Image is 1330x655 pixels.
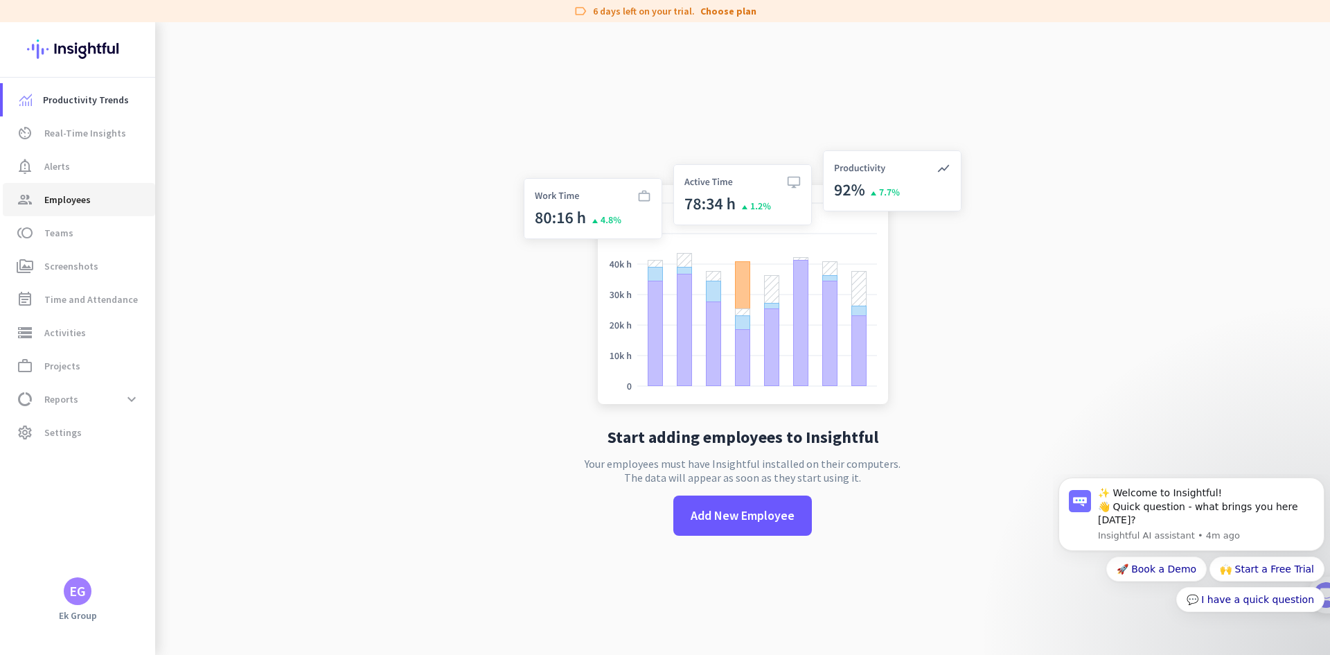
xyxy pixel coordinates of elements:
a: work_outlineProjects [3,349,155,383]
button: expand_more [119,387,144,412]
img: no-search-results [513,142,972,418]
a: data_usageReportsexpand_more [3,383,155,416]
i: work_outline [17,358,33,374]
span: Settings [44,424,82,441]
span: Activities [44,324,86,341]
span: Add New Employee [691,507,795,525]
a: Choose plan [700,4,756,18]
a: groupEmployees [3,183,155,216]
a: notification_importantAlerts [3,150,155,183]
i: group [17,191,33,208]
span: Employees [44,191,91,208]
span: Projects [44,358,80,374]
a: av_timerReal-Time Insights [3,116,155,150]
p: Your employees must have Insightful installed on their computers. The data will appear as soon as... [585,457,901,484]
a: event_noteTime and Attendance [3,283,155,316]
i: toll [17,225,33,241]
i: perm_media [17,258,33,274]
div: EG [69,584,86,598]
button: Add New Employee [673,496,812,536]
span: Reports [44,391,78,408]
a: tollTeams [3,216,155,250]
i: storage [17,324,33,341]
a: settingsSettings [3,416,155,449]
h2: Start adding employees to Insightful [608,429,878,446]
i: notification_important [17,158,33,175]
i: av_timer [17,125,33,141]
i: settings [17,424,33,441]
span: Screenshots [44,258,98,274]
img: Insightful logo [27,22,128,76]
i: data_usage [17,391,33,408]
span: Productivity Trends [43,91,129,108]
span: Alerts [44,158,70,175]
span: Time and Attendance [44,291,138,308]
i: label [574,4,587,18]
img: menu-item [19,94,32,106]
a: storageActivities [3,316,155,349]
a: perm_mediaScreenshots [3,250,155,283]
span: Real-Time Insights [44,125,126,141]
a: menu-itemProductivity Trends [3,83,155,116]
span: Teams [44,225,73,241]
i: event_note [17,291,33,308]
